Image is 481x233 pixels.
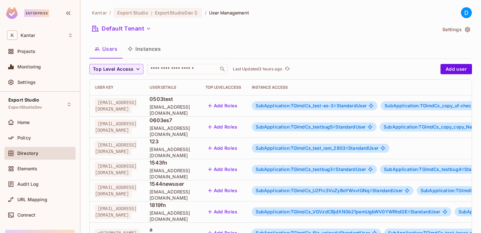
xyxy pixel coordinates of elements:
span: [EMAIL_ADDRESS][DOMAIN_NAME] [95,141,137,156]
span: 1543fn [150,159,195,166]
span: # [332,124,335,130]
span: refresh [285,66,290,72]
span: [EMAIL_ADDRESS][DOMAIN_NAME] [150,189,195,201]
span: StandardUser [256,188,403,193]
span: [EMAIL_ADDRESS][DOMAIN_NAME] [150,210,195,222]
span: 1819fn [150,202,195,209]
span: Workspace: Kantar [21,33,35,38]
span: Projects [17,49,35,54]
span: [EMAIL_ADDRESS][DOMAIN_NAME] [150,125,195,137]
span: Top Level Access [93,65,133,73]
span: Connect [17,212,35,218]
span: SubApplication:TGlmdCs_VGVzdCBjdXN0b21pemUgbWV0YWRhdGE [256,209,410,214]
button: Default Tenant [89,23,154,34]
span: 0503test [150,95,195,103]
span: 0603es7 [150,117,195,124]
button: Instances [123,41,166,57]
span: 1544newuser [150,180,195,187]
div: User Key [95,85,139,90]
span: [EMAIL_ADDRESS][DOMAIN_NAME] [95,204,137,219]
span: Settings [17,80,36,85]
span: ExportStudioDev [155,10,193,16]
span: # [461,166,464,172]
span: SubApplication:TGlmdCs_test-es-3 [256,103,337,108]
button: Top Level Access [89,64,143,74]
span: Home [17,120,30,125]
span: User Management [209,10,249,16]
span: Monitoring [17,64,41,69]
span: Directory [17,151,38,156]
span: [EMAIL_ADDRESS][DOMAIN_NAME] [95,120,137,134]
span: 123 [150,138,195,145]
li: / [109,10,111,16]
span: Audit Log [17,182,39,187]
span: SubApplication:TGlmdCs_testbug3 [256,166,336,172]
button: Add Roles [205,185,240,196]
span: Click to refresh data [282,65,291,73]
button: Add Roles [205,207,240,217]
span: URL Mapping [17,197,47,202]
span: # [407,209,410,214]
span: SubApplication:TGlmdCs_testbug5 [256,124,336,130]
button: Users [89,41,123,57]
span: Elements [17,166,37,171]
button: refresh [284,65,291,73]
span: the active workspace [92,10,107,16]
span: StandardUser [256,103,367,108]
span: # [333,166,336,172]
div: Enterprise [24,9,49,17]
span: [EMAIL_ADDRESS][DOMAIN_NAME] [95,162,137,177]
span: # [333,103,336,108]
span: SubApplication:TGlmdCs_U2Ftc3VuZyBoYWxvIGNq [256,188,373,193]
span: [EMAIL_ADDRESS][DOMAIN_NAME] [150,167,195,180]
span: [EMAIL_ADDRESS][DOMAIN_NAME] [150,146,195,158]
div: User Details [150,85,195,90]
span: : [150,10,153,15]
div: D [461,7,472,18]
span: Policy [17,135,31,140]
span: K [7,31,17,40]
img: SReyMgAAAABJRU5ErkJggg== [6,7,18,19]
button: Add Roles [205,164,240,175]
span: Export Studio [117,10,148,16]
span: # [345,145,348,151]
button: Add user [440,64,472,74]
span: StandardUser [256,124,366,130]
div: Top Level Access [205,85,241,90]
button: Settings [440,24,472,35]
span: ExportStudioDev [8,105,42,110]
span: [EMAIL_ADDRESS][DOMAIN_NAME] [95,98,137,113]
span: SubApplication:TGlmdCs_testbug4 [384,166,464,172]
span: # [369,188,372,193]
span: a [150,226,195,233]
span: SubApplication:TGlmdCs_test_ram_2803 [256,145,349,151]
span: StandardUser [256,167,366,172]
p: Last Updated 3 hours ago [233,67,282,72]
button: Add Roles [205,101,240,111]
span: StandardUser [256,209,440,214]
span: [EMAIL_ADDRESS][DOMAIN_NAME] [150,104,195,116]
li: / [205,10,206,16]
span: [EMAIL_ADDRESS][DOMAIN_NAME] [95,183,137,198]
button: Add Roles [205,122,240,132]
span: StandardUser [256,146,378,151]
span: Export Studio [8,97,39,103]
button: Add Roles [205,143,240,153]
